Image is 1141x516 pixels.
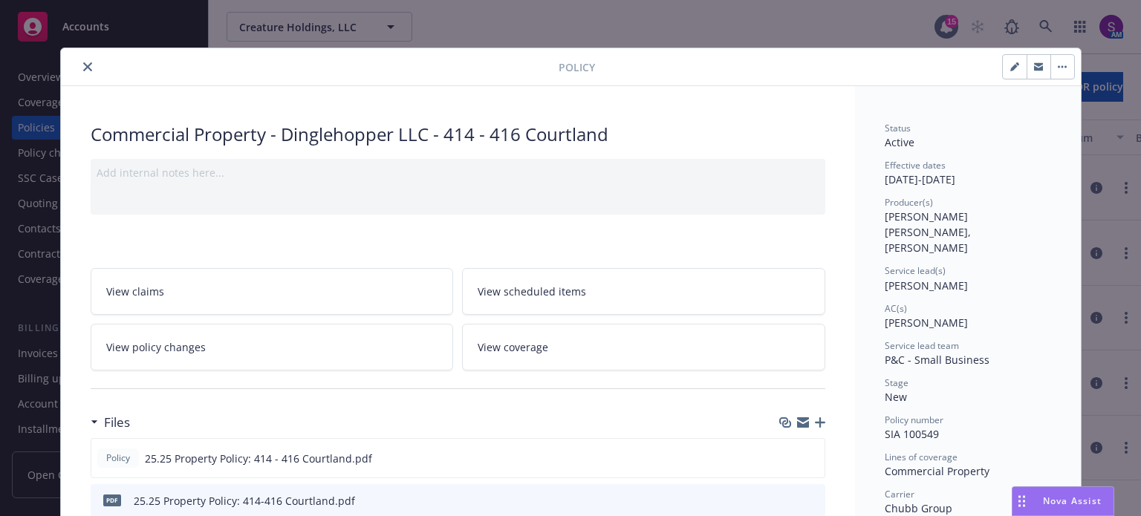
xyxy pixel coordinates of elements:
span: Policy number [885,414,943,426]
span: Chubb Group [885,501,952,515]
a: View claims [91,268,454,315]
a: View coverage [462,324,825,370]
span: Carrier [885,488,914,500]
div: 25.25 Property Policy: 414-416 Courtland.pdf [134,493,355,509]
span: Stage [885,376,908,389]
a: View policy changes [91,324,454,370]
button: close [79,58,97,76]
span: Producer(s) [885,196,933,209]
span: Policy [103,451,133,465]
span: 25.25 Property Policy: 414 - 416 Courtland.pdf [145,451,372,466]
span: [PERSON_NAME] [885,316,968,330]
span: Status [885,122,911,134]
div: Commercial Property - Dinglehopper LLC - 414 - 416 Courtland [91,122,825,147]
span: pdf [103,494,121,506]
button: preview file [806,493,819,509]
button: download file [782,493,794,509]
span: View policy changes [106,339,206,355]
div: [DATE] - [DATE] [885,159,1051,187]
span: Active [885,135,914,149]
div: Drag to move [1012,487,1031,515]
span: AC(s) [885,302,907,315]
span: View coverage [478,339,548,355]
span: SIA 100549 [885,427,939,441]
span: View claims [106,284,164,299]
span: New [885,390,907,404]
span: P&C - Small Business [885,353,989,367]
span: Service lead team [885,339,959,352]
div: Add internal notes here... [97,165,819,180]
span: Service lead(s) [885,264,946,277]
span: Effective dates [885,159,946,172]
span: [PERSON_NAME] [PERSON_NAME], [PERSON_NAME] [885,209,974,255]
span: [PERSON_NAME] [885,278,968,293]
h3: Files [104,413,130,432]
span: Nova Assist [1043,494,1102,507]
button: Nova Assist [1012,486,1114,516]
button: download file [781,451,793,466]
div: Files [91,413,130,432]
span: Policy [559,59,595,75]
span: Lines of coverage [885,451,958,463]
a: View scheduled items [462,268,825,315]
span: Commercial Property [885,464,989,478]
span: View scheduled items [478,284,586,299]
button: preview file [805,451,819,466]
